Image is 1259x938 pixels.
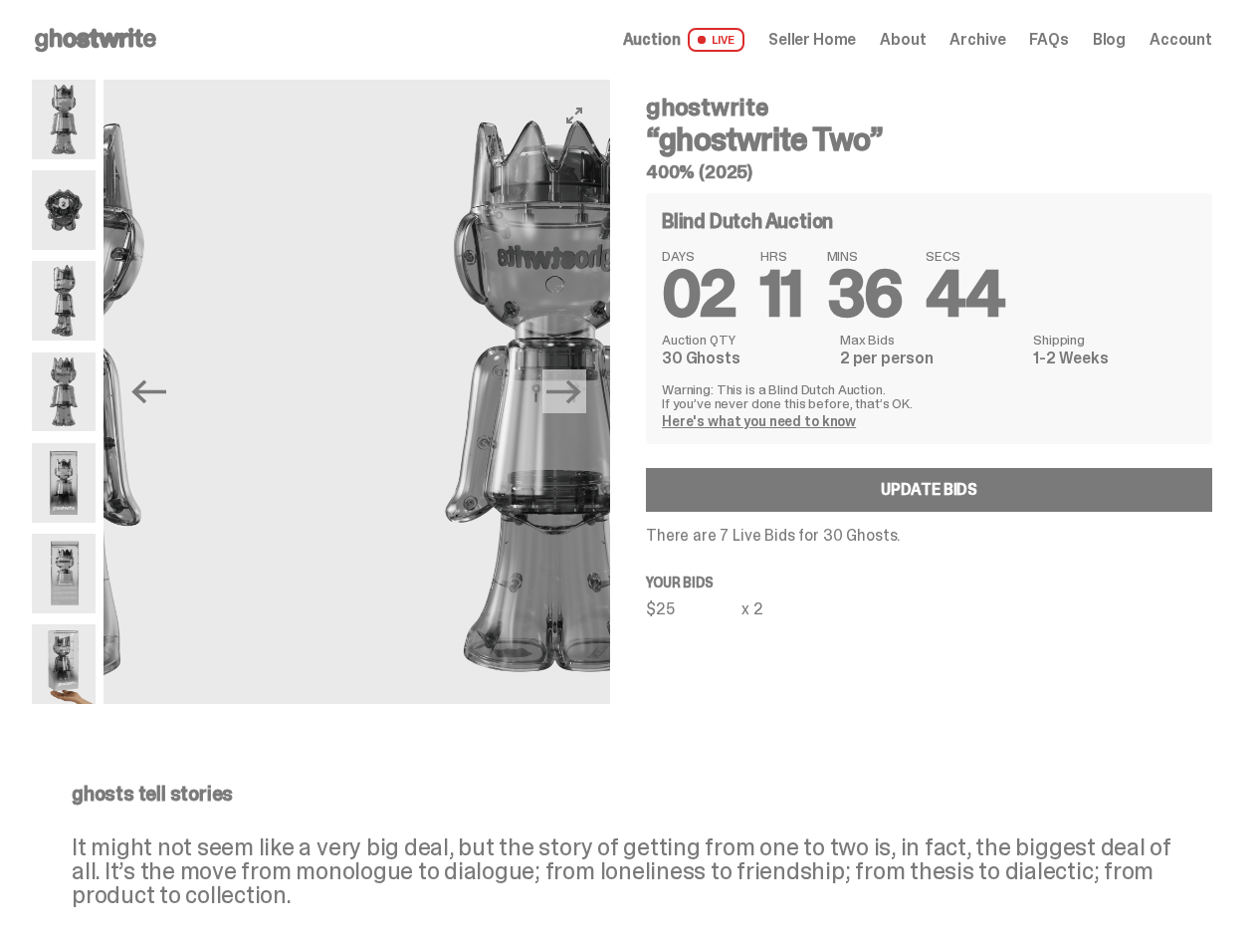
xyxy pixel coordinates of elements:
[688,28,744,52] span: LIVE
[880,32,926,48] a: About
[127,369,171,413] button: Previous
[646,576,1212,589] p: Your bids
[741,601,763,617] div: x 2
[646,528,1212,544] p: There are 7 Live Bids for 30 Ghosts.
[827,249,903,263] span: MINS
[949,32,1005,48] a: Archive
[623,28,744,52] a: Auction LIVE
[32,624,96,704] img: ghostwrite_Two_Last.png
[662,253,736,336] span: 02
[662,211,833,231] h4: Blind Dutch Auction
[646,123,1212,155] h3: “ghostwrite Two”
[646,96,1212,119] h4: ghostwrite
[1033,333,1196,347] dt: Shipping
[662,249,736,263] span: DAYS
[768,32,856,48] a: Seller Home
[646,163,1212,181] h5: 400% (2025)
[32,443,96,523] img: ghostwrite_Two_14.png
[1029,32,1068,48] a: FAQs
[840,333,1021,347] dt: Max Bids
[1093,32,1126,48] a: Blog
[840,351,1021,366] dd: 2 per person
[926,253,1004,336] span: 44
[32,352,96,432] img: ghostwrite_Two_8.png
[302,80,808,713] img: ghostwrite_Two_8.png
[926,249,1004,263] span: SECS
[1150,32,1212,48] a: Account
[562,104,586,127] button: View full-screen
[662,333,828,347] dt: Auction QTY
[32,80,96,159] img: ghostwrite_Two_1.png
[32,261,96,341] img: ghostwrite_Two_2.png
[827,253,903,336] span: 36
[662,382,1196,410] p: Warning: This is a Blind Dutch Auction. If you’ve never done this before, that’s OK.
[1033,351,1196,366] dd: 1-2 Weeks
[72,835,1172,907] p: It might not seem like a very big deal, but the story of getting from one to two is, in fact, the...
[760,249,803,263] span: HRS
[72,784,1172,804] p: ghosts tell stories
[646,601,741,617] div: $25
[646,468,1212,512] a: Update Bids
[32,534,96,613] img: ghostwrite_Two_17.png
[662,351,828,366] dd: 30 Ghosts
[662,412,856,430] a: Here's what you need to know
[760,253,803,336] span: 11
[32,170,96,250] img: ghostwrite_Two_13.png
[542,369,586,413] button: Next
[623,32,681,48] span: Auction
